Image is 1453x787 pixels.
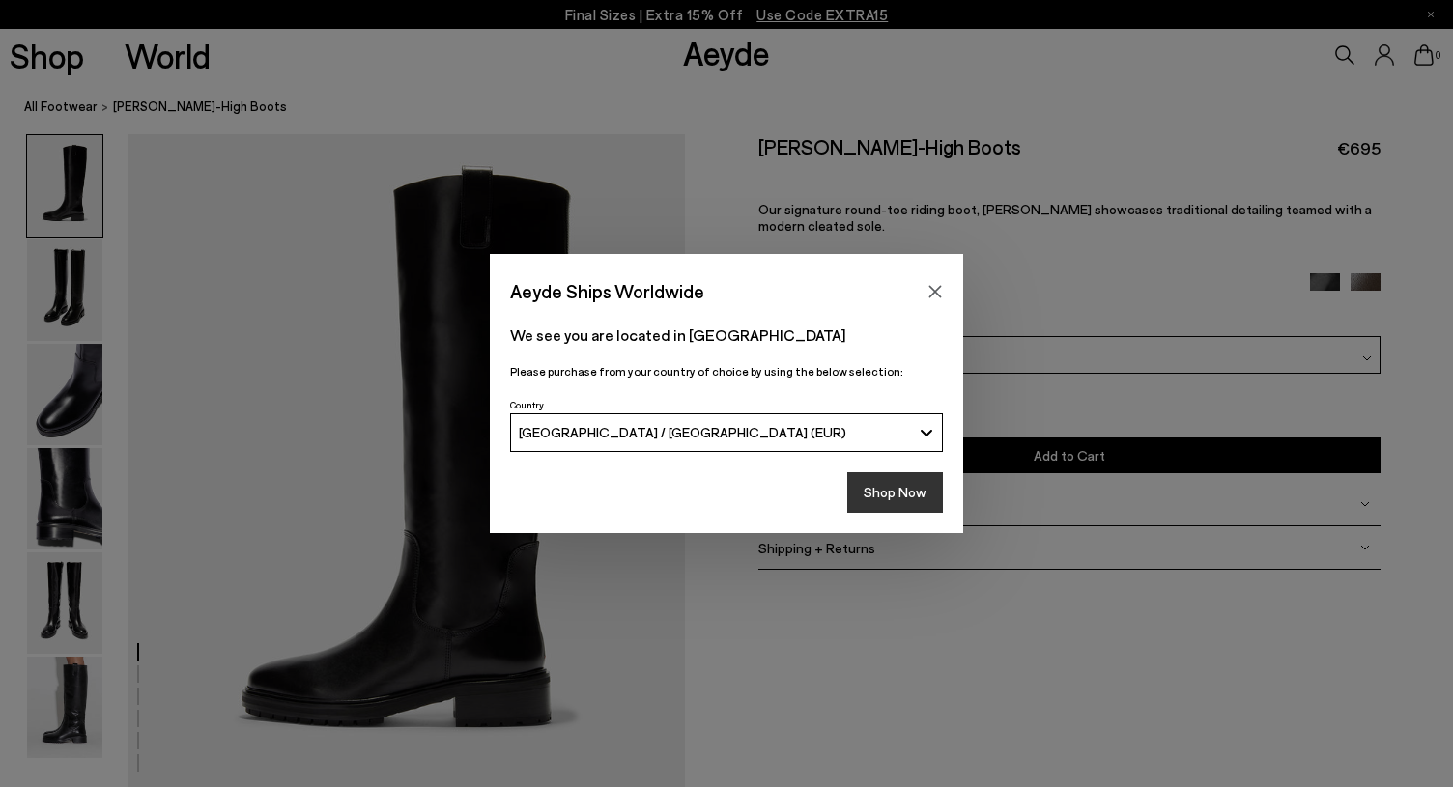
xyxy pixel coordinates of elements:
span: Aeyde Ships Worldwide [510,274,704,308]
button: Shop Now [847,472,943,513]
p: We see you are located in [GEOGRAPHIC_DATA] [510,323,943,347]
p: Please purchase from your country of choice by using the below selection: [510,362,943,380]
span: [GEOGRAPHIC_DATA] / [GEOGRAPHIC_DATA] (EUR) [519,424,846,440]
button: Close [921,277,950,306]
span: Country [510,399,544,410]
